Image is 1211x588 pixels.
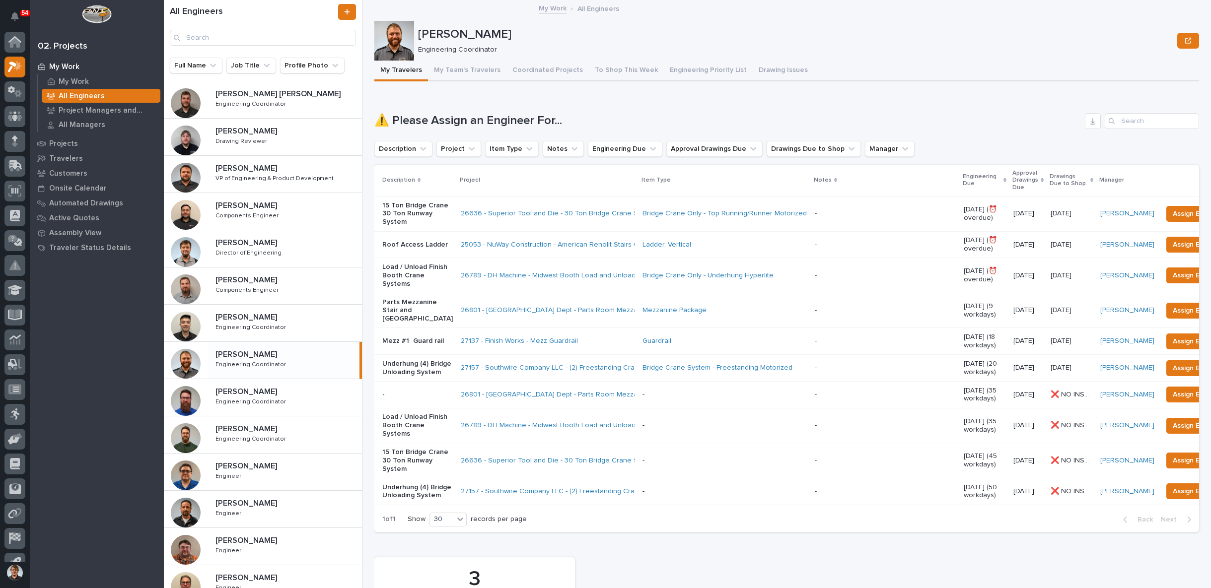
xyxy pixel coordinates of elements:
p: ❌ NO INSTALL DATE! [1051,419,1094,430]
p: [DATE] [1013,457,1043,465]
a: 27157 - Southwire Company LLC - (2) Freestanding Crane Systems [461,364,672,372]
a: Traveler Status Details [30,240,164,255]
p: [PERSON_NAME] [215,422,279,434]
div: 30 [430,514,454,524]
p: [DATE] (20 workdays) [964,360,1005,377]
p: Engineering Coordinator [215,322,288,331]
a: 26801 - [GEOGRAPHIC_DATA] Dept - Parts Room Mezzanine and Stairs with Gate [461,306,717,315]
button: Engineering Due [588,141,662,157]
a: My Work [38,74,164,88]
a: Assembly View [30,225,164,240]
p: - [642,421,807,430]
p: [DATE] [1051,362,1073,372]
button: My Team's Travelers [428,61,506,81]
p: Project Managers and Engineers [59,106,156,115]
p: Item Type [641,175,671,186]
p: Projects [49,139,78,148]
div: - [815,364,817,372]
p: Assembly View [49,229,101,238]
button: Item Type [485,141,539,157]
a: [PERSON_NAME] [PERSON_NAME][PERSON_NAME] [PERSON_NAME] Engineering CoordinatorEngineering Coordin... [164,81,362,119]
div: - [815,487,817,496]
button: users-avatar [4,562,25,583]
p: [DATE] [1051,207,1073,218]
p: Underhung (4) Bridge Unloading System [382,360,453,377]
a: 26636 - Superior Tool and Die - 30 Ton Bridge Crane System (2) 15 Ton Double Girder [461,209,736,218]
div: Notifications54 [12,12,25,28]
p: [PERSON_NAME] [PERSON_NAME] [215,87,343,99]
p: Components Engineer [215,285,281,294]
p: [PERSON_NAME] [215,497,279,508]
p: [DATE] (45 workdays) [964,452,1005,469]
p: [DATE] (50 workdays) [964,483,1005,500]
button: Next [1157,515,1199,524]
div: - [815,457,817,465]
a: My Work [539,2,567,13]
p: Load / Unload Finish Booth Crane Systems [382,263,453,288]
a: [PERSON_NAME][PERSON_NAME] VP of Engineering & Product DevelopmentVP of Engineering & Product Dev... [164,156,362,193]
button: Notes [543,141,584,157]
p: Mezz #1 Guard rail [382,337,453,345]
a: [PERSON_NAME][PERSON_NAME] Components EngineerComponents Engineer [164,193,362,230]
a: [PERSON_NAME] [1100,209,1154,218]
p: ❌ NO INSTALL DATE! [1051,389,1094,399]
p: Active Quotes [49,214,99,223]
div: - [815,271,817,280]
p: 54 [22,9,28,16]
input: Search [1105,113,1199,129]
button: Profile Photo [280,58,345,73]
a: [PERSON_NAME][PERSON_NAME] Engineering CoordinatorEngineering Coordinator [164,379,362,416]
button: Coordinated Projects [506,61,589,81]
p: [DATE] [1013,421,1043,430]
p: VP of Engineering & Product Development [215,173,336,182]
p: [DATE] (⏰ overdue) [964,267,1005,284]
p: [PERSON_NAME] [215,236,279,248]
p: Engineering Coordinator [418,46,1169,54]
p: Approval Drawings Due [1012,168,1038,193]
p: Automated Drawings [49,199,123,208]
p: Onsite Calendar [49,184,107,193]
button: Back [1115,515,1157,524]
p: ❌ NO INSTALL DATE! [1051,455,1094,465]
p: [DATE] [1013,337,1043,345]
p: [DATE] [1013,391,1043,399]
button: Notifications [4,6,25,27]
p: All Engineers [59,92,105,101]
p: 15 Ton Bridge Crane 30 Ton Runway System [382,448,453,473]
p: Manager [1099,175,1124,186]
p: Project [460,175,481,186]
p: Components Engineer [215,210,281,219]
a: Bridge Crane Only - Underhung Hyperlite [642,271,774,280]
p: [DATE] [1051,239,1073,249]
p: [DATE] [1013,241,1043,249]
p: Drawings Due to Shop [1050,171,1088,190]
p: Engineer [215,471,243,480]
a: 26636 - Superior Tool and Die - 30 Ton Bridge Crane System (2) 15 Ton Double Girder [461,457,736,465]
div: Search [170,30,356,46]
p: Load / Unload Finish Booth Crane Systems [382,413,453,438]
p: [DATE] [1013,306,1043,315]
p: Engineer [215,545,243,554]
p: [DATE] [1013,209,1043,218]
p: Traveler Status Details [49,244,131,253]
p: [PERSON_NAME] [215,534,279,545]
p: 1 of 1 [374,507,404,531]
a: [PERSON_NAME] [1100,421,1154,430]
p: Engineering Due [963,171,1001,190]
button: Approval Drawings Due [666,141,763,157]
div: - [815,306,817,315]
div: - [815,421,817,430]
p: Show [408,515,426,523]
p: Engineer [215,508,243,517]
p: [DATE] [1051,335,1073,345]
a: [PERSON_NAME][PERSON_NAME] Drawing ReviewerDrawing Reviewer [164,119,362,156]
p: [PERSON_NAME] [418,27,1173,42]
a: Onsite Calendar [30,181,164,196]
a: All Engineers [38,89,164,103]
img: Workspace Logo [82,5,111,23]
p: [DATE] [1013,271,1043,280]
p: - [642,487,807,496]
p: Roof Access Ladder [382,241,453,249]
a: 26789 - DH Machine - Midwest Booth Load and Unload Station [461,271,660,280]
p: [DATE] [1051,304,1073,315]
